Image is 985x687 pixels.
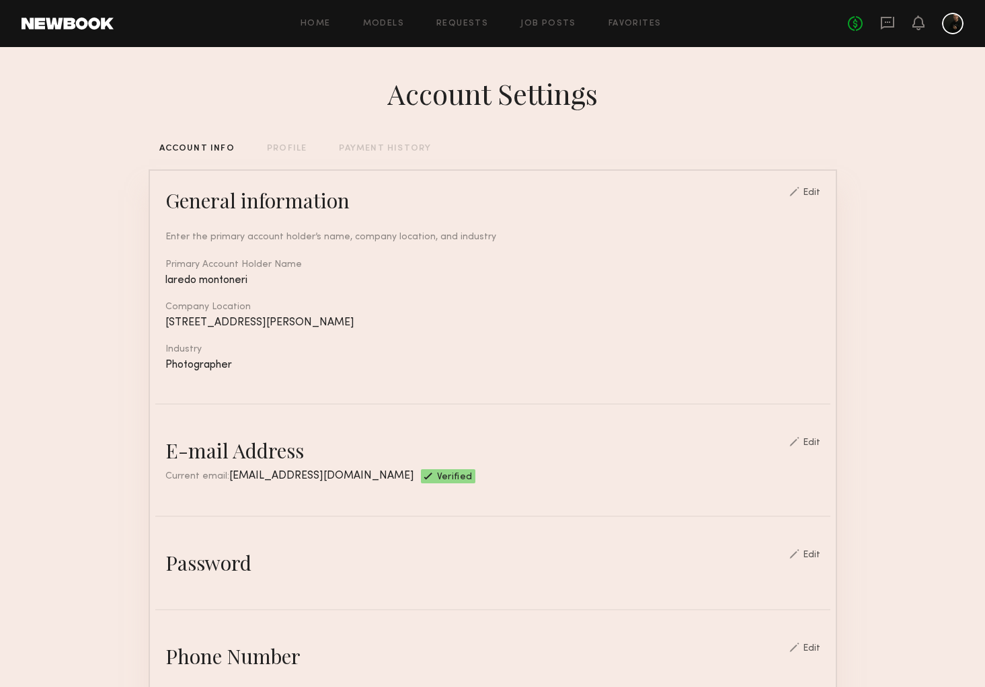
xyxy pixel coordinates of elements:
div: Industry [165,345,820,354]
div: Edit [803,644,820,653]
a: Home [301,19,331,28]
div: PAYMENT HISTORY [339,145,431,153]
a: Job Posts [520,19,576,28]
a: Requests [436,19,488,28]
div: Account Settings [387,75,598,112]
div: Photographer [165,360,820,371]
div: Password [165,549,251,576]
a: Models [363,19,404,28]
span: Verified [437,473,473,483]
div: General information [165,187,350,214]
span: [EMAIL_ADDRESS][DOMAIN_NAME] [229,471,414,481]
a: Favorites [608,19,662,28]
div: Enter the primary account holder’s name, company location, and industry [165,230,820,244]
div: Current email: [165,469,414,483]
div: Edit [803,438,820,448]
div: PROFILE [267,145,307,153]
div: Phone Number [165,643,301,670]
div: Edit [803,551,820,560]
div: laredo montoneri [165,275,820,286]
div: [STREET_ADDRESS][PERSON_NAME] [165,317,820,329]
div: Edit [803,188,820,198]
div: ACCOUNT INFO [159,145,235,153]
div: E-mail Address [165,437,304,464]
div: Company Location [165,302,820,312]
div: Primary Account Holder Name [165,260,820,270]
